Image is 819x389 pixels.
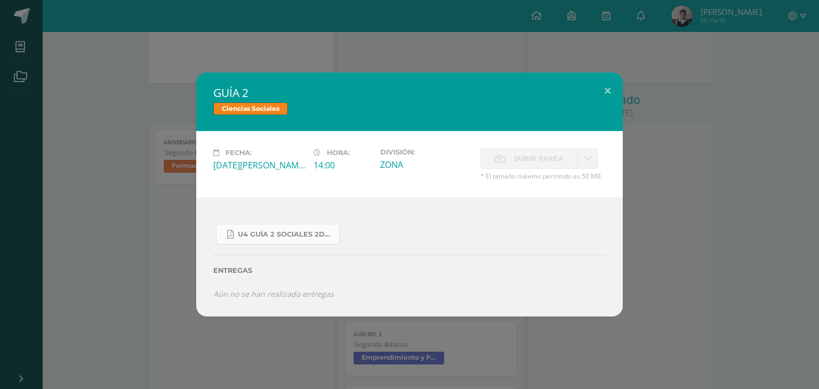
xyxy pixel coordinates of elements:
span: U4 GUÍA 2 SOCIALES 2DO BÁSICO.pdf [238,230,334,239]
div: [DATE][PERSON_NAME] [213,159,305,171]
span: * El tamaño máximo permitido es 50 MB [480,172,606,181]
button: Close (Esc) [592,72,623,109]
label: División: [380,148,472,156]
h2: GUÍA 2 [213,85,606,100]
span: Fecha: [226,149,252,157]
label: Entregas [213,266,606,274]
a: U4 GUÍA 2 SOCIALES 2DO BÁSICO.pdf [216,224,340,245]
span: Ciencias Sociales [213,102,288,115]
i: Aún no se han realizado entregas [213,289,334,299]
a: La fecha de entrega ha expirado [577,148,598,169]
div: 14:00 [314,159,372,171]
div: ZONA [380,159,472,171]
span: Hora: [327,149,350,157]
span: Subir tarea [514,149,564,168]
label: La fecha de entrega ha expirado [480,148,577,169]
